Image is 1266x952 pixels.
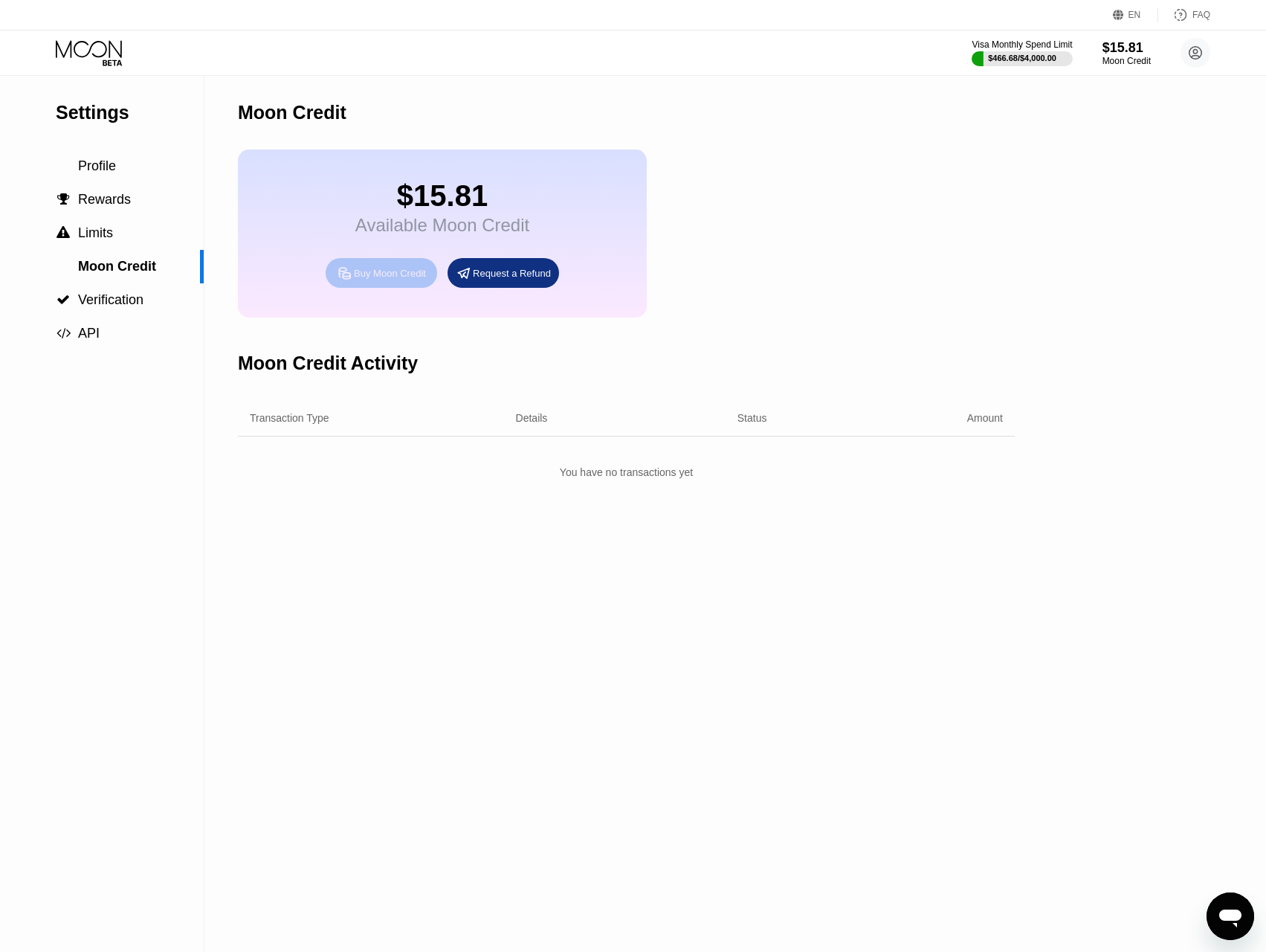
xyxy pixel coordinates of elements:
[354,267,426,280] div: Buy Moon Credit
[473,267,551,280] div: Request a Refund
[1113,7,1158,22] div: EN
[238,353,418,374] div: Moon Credit Activity
[1128,10,1141,20] div: EN
[972,39,1072,66] div: Visa Monthly Spend Limit$466.68/$4,000.00
[78,292,143,307] span: Verification
[56,193,71,206] div: 
[56,102,204,123] div: Settings
[56,293,70,306] span: 
[448,258,559,288] div: Request a Refund
[355,215,529,236] div: Available Moon Credit
[56,327,71,340] span: 
[78,192,131,207] span: Rewards
[516,412,548,424] div: Details
[1207,892,1254,940] iframe: Button to launch messaging window
[988,54,1056,62] div: $466.68 / $4,000.00
[56,293,71,306] div: 
[78,259,156,274] span: Moon Credit
[57,193,70,206] span: 
[326,258,437,288] div: Buy Moon Credit
[1102,56,1151,66] div: Moon Credit
[1192,10,1210,20] div: FAQ
[238,459,1015,486] div: You have no transactions yet
[737,412,767,424] div: Status
[355,179,529,213] div: $15.81
[1102,40,1151,66] div: $15.81Moon Credit
[56,327,71,340] div: 
[56,226,71,239] div: 
[238,102,346,123] div: Moon Credit
[78,158,116,173] span: Profile
[967,412,1003,424] div: Amount
[78,225,113,240] span: Limits
[1158,7,1210,22] div: FAQ
[972,39,1072,50] div: Visa Monthly Spend Limit
[250,412,329,424] div: Transaction Type
[56,226,70,239] span: 
[1102,40,1151,56] div: $15.81
[78,326,100,341] span: API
